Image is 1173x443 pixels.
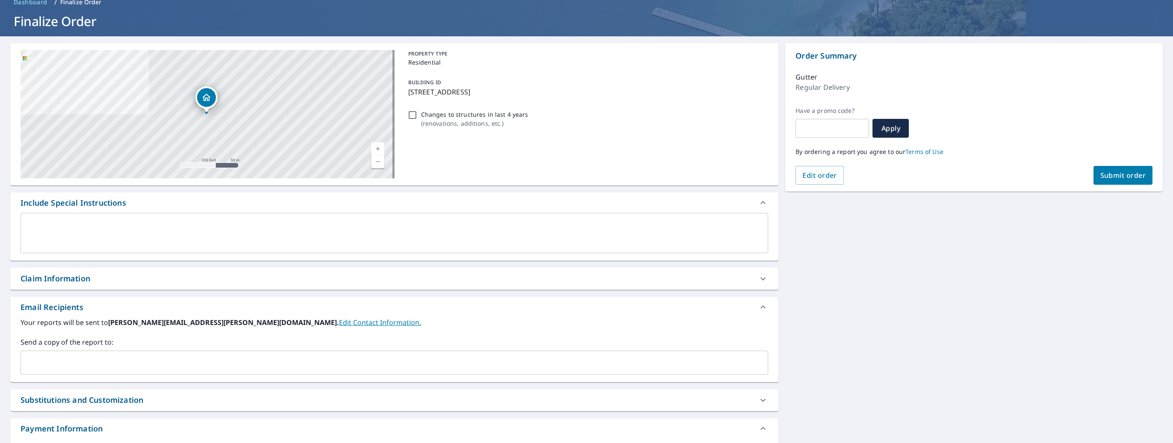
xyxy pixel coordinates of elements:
label: Send a copy of the report to: [21,337,768,347]
label: Have a promo code? [796,107,869,115]
button: Submit order [1093,166,1153,185]
p: Gutter [796,72,817,82]
label: Your reports will be sent to [21,317,768,328]
p: PROPERTY TYPE [408,50,765,58]
div: Dropped pin, building 1, Residential property, 8688 Elm Ave Orangevale, CA 95662 [195,86,218,113]
p: Order Summary [796,50,1152,62]
div: Include Special Instructions [10,192,778,213]
div: Substitutions and Customization [10,389,778,411]
div: Payment Information [10,418,778,439]
a: Current Level 17, Zoom In [371,142,384,155]
a: Current Level 17, Zoom Out [371,155,384,168]
div: Payment Information [21,423,103,434]
p: Changes to structures in last 4 years [421,110,528,119]
p: Regular Delivery [796,82,849,92]
b: [PERSON_NAME][EMAIL_ADDRESS][PERSON_NAME][DOMAIN_NAME]. [108,318,339,327]
div: Include Special Instructions [21,197,126,209]
div: Email Recipients [21,301,83,313]
div: Substitutions and Customization [21,394,143,406]
a: Terms of Use [905,148,943,156]
p: ( renovations, additions, etc. ) [421,119,528,128]
span: Apply [879,124,902,133]
button: Edit order [796,166,844,185]
div: Claim Information [10,268,778,289]
h1: Finalize Order [10,12,1163,30]
p: By ordering a report you agree to our [796,148,1152,156]
div: Email Recipients [10,297,778,317]
span: Edit order [802,171,837,180]
button: Apply [872,119,909,138]
div: Claim Information [21,273,90,284]
p: [STREET_ADDRESS] [408,87,765,97]
p: BUILDING ID [408,79,441,86]
a: EditContactInfo [339,318,421,327]
p: Residential [408,58,765,67]
span: Submit order [1100,171,1146,180]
